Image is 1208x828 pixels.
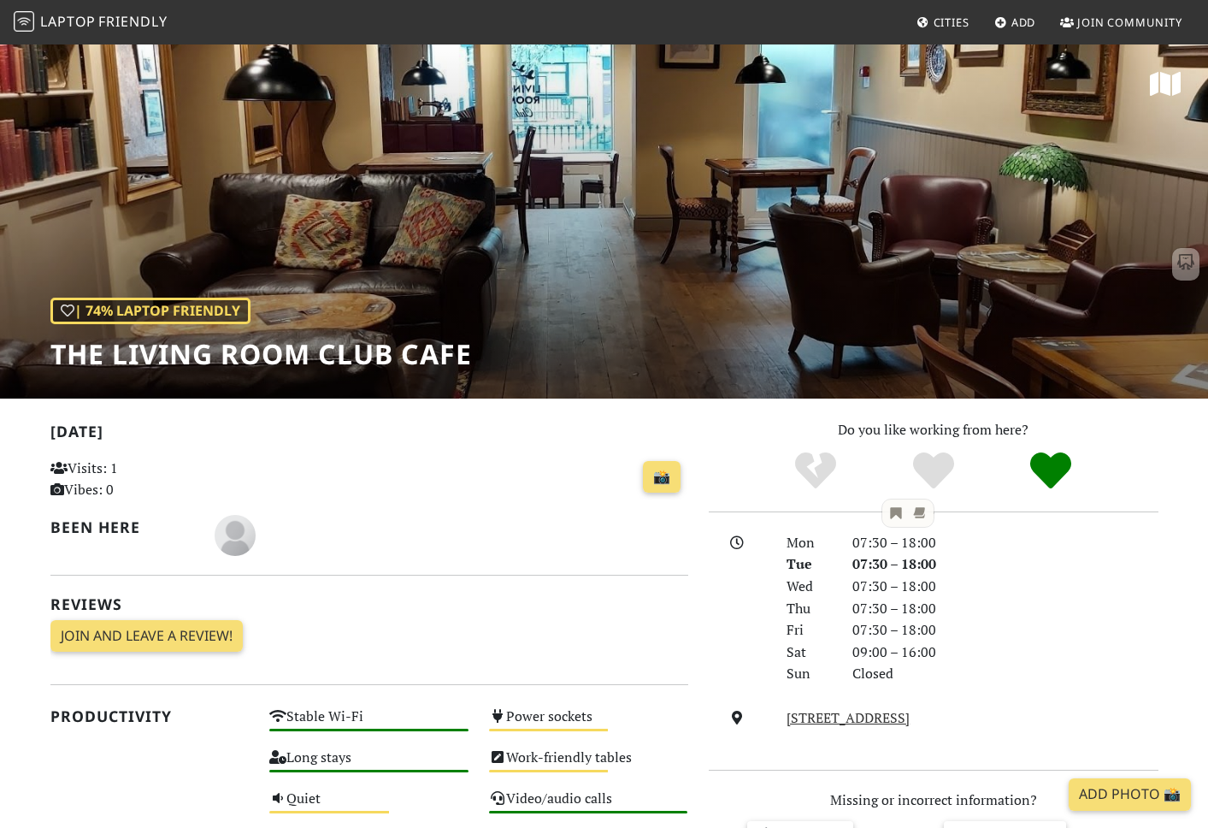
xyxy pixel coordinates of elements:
[842,598,1169,620] div: 07:30 – 18:00
[842,642,1169,664] div: 09:00 – 16:00
[776,576,841,598] div: Wed
[1069,778,1191,811] a: Add Photo 📸
[479,704,698,745] div: Power sockets
[842,663,1169,685] div: Closed
[842,553,1169,576] div: 07:30 – 18:00
[992,450,1110,493] div: Definitely!
[50,707,250,725] h2: Productivity
[1053,7,1189,38] a: Join Community
[643,461,681,494] a: 📸
[757,450,875,493] div: No
[776,619,841,642] div: Fri
[50,423,688,447] h2: [DATE]
[934,15,969,30] span: Cities
[776,532,841,554] div: Mon
[98,12,167,31] span: Friendly
[259,745,479,786] div: Long stays
[910,7,976,38] a: Cities
[50,595,688,613] h2: Reviews
[50,458,250,501] p: Visits: 1 Vibes: 0
[215,515,256,556] img: blank-535327c66bd565773addf3077783bbfce4b00ec00e9fd257753287c682c7fa38.png
[787,708,910,727] a: [STREET_ADDRESS]
[709,419,1158,441] p: Do you like working from here?
[987,7,1043,38] a: Add
[50,620,243,653] a: Join and leave a review!
[776,642,841,664] div: Sat
[14,11,34,32] img: LaptopFriendly
[875,450,993,493] div: Yes
[40,12,96,31] span: Laptop
[479,786,698,827] div: Video/audio calls
[776,598,841,620] div: Thu
[842,532,1169,554] div: 07:30 – 18:00
[14,8,168,38] a: LaptopFriendly LaptopFriendly
[50,298,250,325] div: | 74% Laptop Friendly
[776,663,841,685] div: Sun
[259,704,479,745] div: Stable Wi-Fi
[842,576,1169,598] div: 07:30 – 18:00
[215,524,256,543] span: Lisa Aissaoui
[842,619,1169,642] div: 07:30 – 18:00
[1077,15,1182,30] span: Join Community
[479,745,698,786] div: Work-friendly tables
[50,518,195,536] h2: Been here
[1011,15,1036,30] span: Add
[50,338,472,370] h1: The Living Room Club Cafe
[709,790,1158,812] p: Missing or incorrect information?
[776,553,841,576] div: Tue
[259,786,479,827] div: Quiet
